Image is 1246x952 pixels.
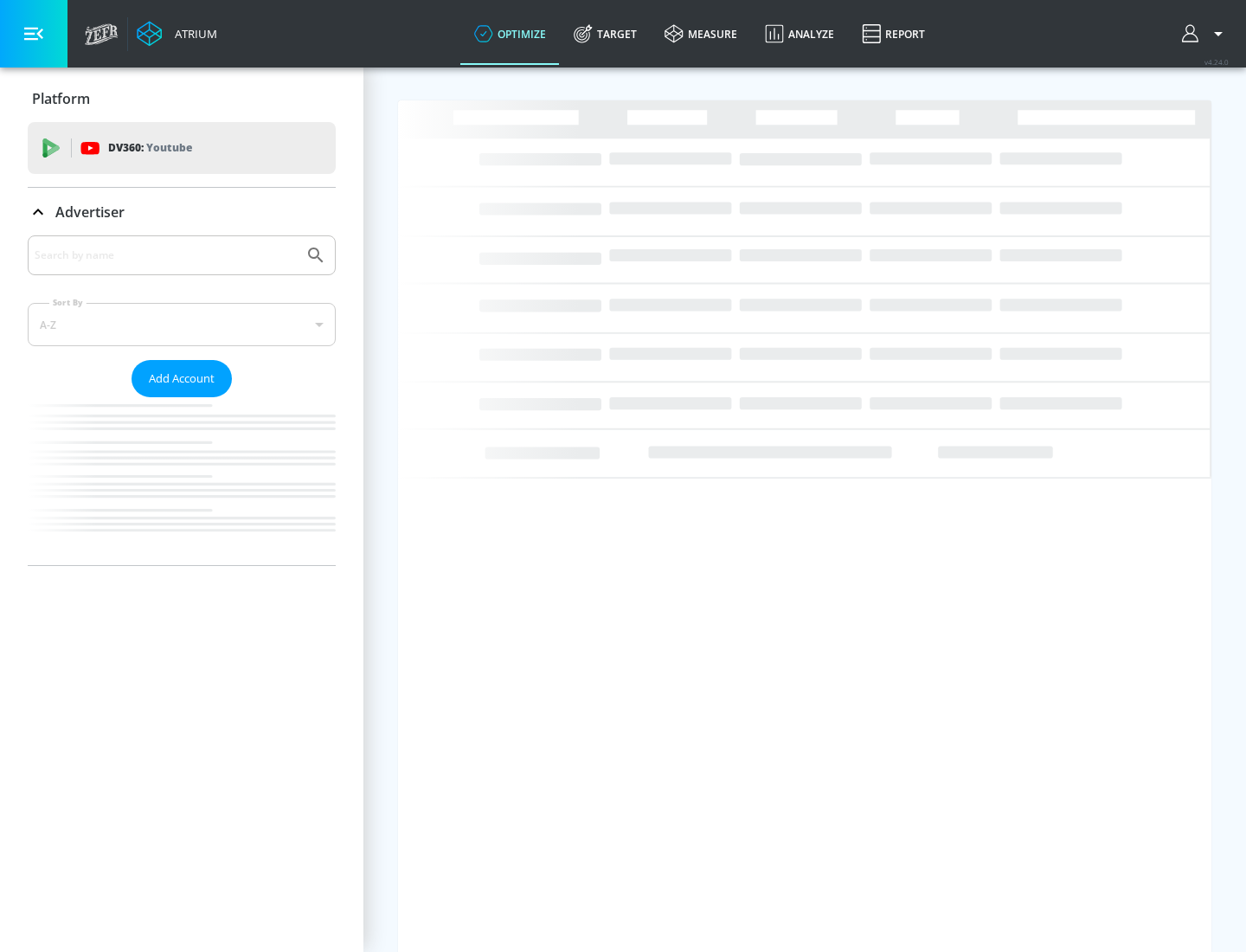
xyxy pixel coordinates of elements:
div: DV360: Youtube [28,122,336,174]
label: Sort By [49,297,87,308]
div: Platform [28,74,336,123]
a: Analyze [751,3,848,65]
span: Add Account [149,369,215,389]
a: Atrium [137,21,217,47]
a: Report [848,3,939,65]
a: measure [651,3,751,65]
div: Advertiser [28,188,336,236]
nav: list of Advertiser [28,397,336,565]
div: Advertiser [28,235,336,565]
button: Add Account [132,360,232,397]
div: Atrium [168,26,217,42]
a: optimize [460,3,560,65]
div: A-Z [28,303,336,346]
p: DV360: [108,138,192,158]
span: v 4.24.0 [1204,57,1229,67]
p: Platform [32,89,90,108]
p: Advertiser [55,203,125,222]
input: Search by name [35,244,297,267]
p: Youtube [146,138,192,157]
a: Target [560,3,651,65]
